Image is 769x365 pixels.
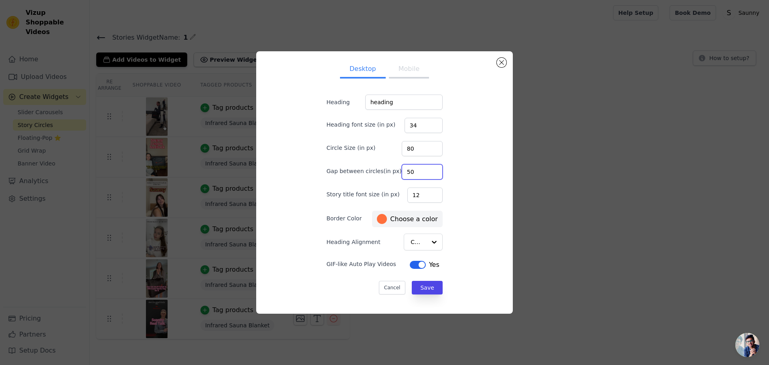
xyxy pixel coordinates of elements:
label: Heading [326,98,365,106]
button: Close modal [497,58,506,67]
button: Mobile [389,61,429,79]
label: Heading Alignment [326,238,382,246]
label: Gap between circles(in px) [326,167,402,175]
input: Add a heading [365,95,443,110]
label: Border Color [326,214,362,222]
label: Choose a color [377,214,437,224]
label: Story title font size (in px) [326,190,399,198]
button: Desktop [340,61,386,79]
label: Heading font size (in px) [326,121,395,129]
span: Yes [429,260,439,270]
label: GIF-like Auto Play Videos [326,260,396,268]
a: 开放式聊天 [735,333,759,357]
label: Circle Size (in px) [326,144,375,152]
button: Cancel [379,281,406,294]
button: Save [412,281,442,294]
